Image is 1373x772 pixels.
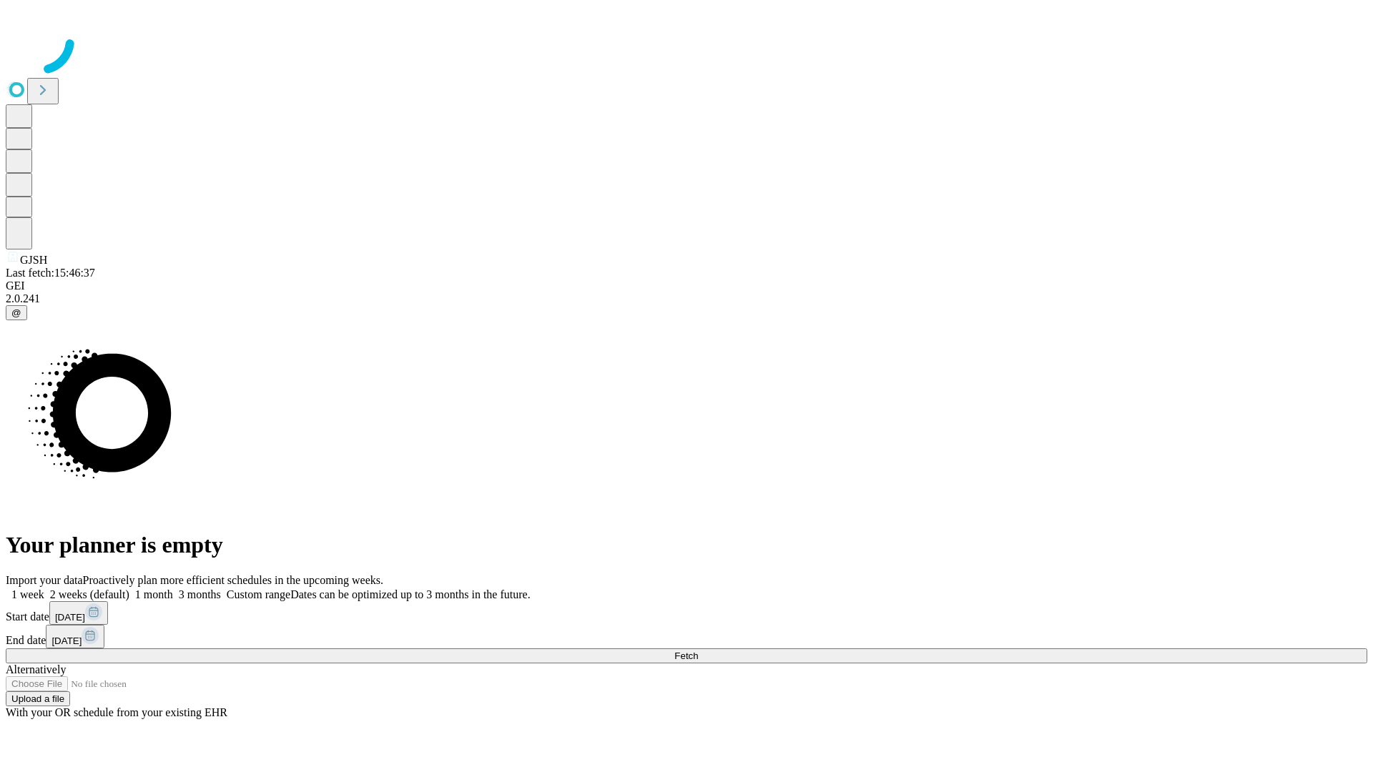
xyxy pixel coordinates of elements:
[6,305,27,320] button: @
[50,588,129,600] span: 2 weeks (default)
[6,648,1367,663] button: Fetch
[83,574,383,586] span: Proactively plan more efficient schedules in the upcoming weeks.
[6,279,1367,292] div: GEI
[55,612,85,623] span: [DATE]
[49,601,108,625] button: [DATE]
[290,588,530,600] span: Dates can be optimized up to 3 months in the future.
[20,254,47,266] span: GJSH
[227,588,290,600] span: Custom range
[135,588,173,600] span: 1 month
[6,532,1367,558] h1: Your planner is empty
[51,635,82,646] span: [DATE]
[6,706,227,718] span: With your OR schedule from your existing EHR
[674,650,698,661] span: Fetch
[6,691,70,706] button: Upload a file
[6,292,1367,305] div: 2.0.241
[179,588,221,600] span: 3 months
[46,625,104,648] button: [DATE]
[6,574,83,586] span: Import your data
[11,588,44,600] span: 1 week
[6,267,95,279] span: Last fetch: 15:46:37
[11,307,21,318] span: @
[6,663,66,675] span: Alternatively
[6,601,1367,625] div: Start date
[6,625,1367,648] div: End date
